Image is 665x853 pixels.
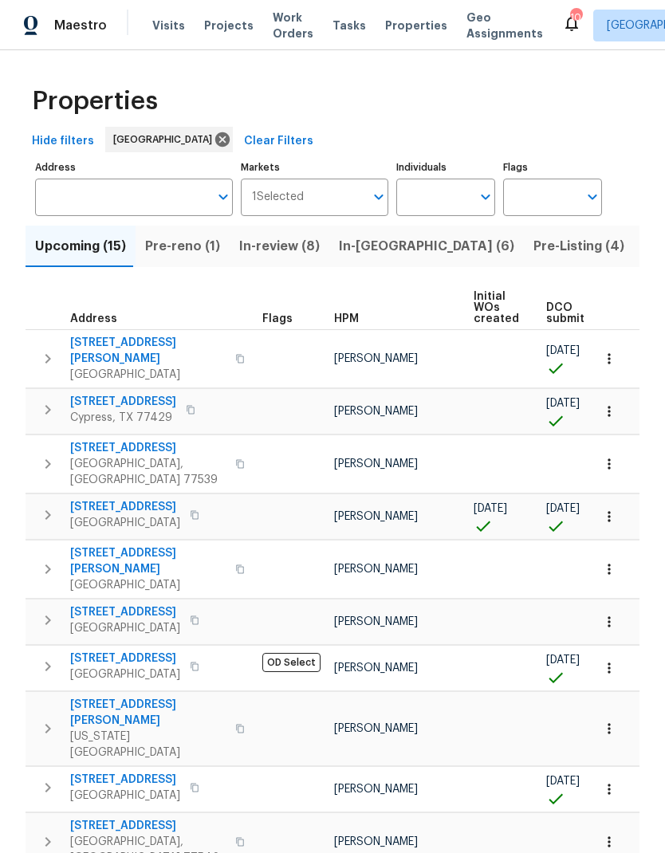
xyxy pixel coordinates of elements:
[474,291,519,324] span: Initial WOs created
[503,163,602,172] label: Flags
[70,440,226,456] span: [STREET_ADDRESS]
[334,313,359,324] span: HPM
[70,313,117,324] span: Address
[262,313,293,324] span: Flags
[70,456,226,488] span: [GEOGRAPHIC_DATA], [GEOGRAPHIC_DATA] 77539
[368,186,390,208] button: Open
[70,788,180,804] span: [GEOGRAPHIC_DATA]
[332,20,366,31] span: Tasks
[239,235,320,257] span: In-review (8)
[262,653,321,672] span: OD Select
[533,235,624,257] span: Pre-Listing (4)
[546,345,580,356] span: [DATE]
[70,818,226,834] span: [STREET_ADDRESS]
[474,186,497,208] button: Open
[70,620,180,636] span: [GEOGRAPHIC_DATA]
[152,18,185,33] span: Visits
[244,132,313,151] span: Clear Filters
[26,127,100,156] button: Hide filters
[334,511,418,522] span: [PERSON_NAME]
[474,503,507,514] span: [DATE]
[32,93,158,109] span: Properties
[70,394,176,410] span: [STREET_ADDRESS]
[70,410,176,426] span: Cypress, TX 77429
[105,127,233,152] div: [GEOGRAPHIC_DATA]
[35,235,126,257] span: Upcoming (15)
[70,697,226,729] span: [STREET_ADDRESS][PERSON_NAME]
[396,163,495,172] label: Individuals
[32,132,94,151] span: Hide filters
[339,235,514,257] span: In-[GEOGRAPHIC_DATA] (6)
[70,772,180,788] span: [STREET_ADDRESS]
[581,186,604,208] button: Open
[546,503,580,514] span: [DATE]
[70,666,180,682] span: [GEOGRAPHIC_DATA]
[70,577,226,593] span: [GEOGRAPHIC_DATA]
[546,302,604,324] span: DCO submitted
[334,784,418,795] span: [PERSON_NAME]
[252,191,304,204] span: 1 Selected
[334,836,418,847] span: [PERSON_NAME]
[466,10,543,41] span: Geo Assignments
[70,651,180,666] span: [STREET_ADDRESS]
[54,18,107,33] span: Maestro
[238,127,320,156] button: Clear Filters
[334,616,418,627] span: [PERSON_NAME]
[113,132,218,147] span: [GEOGRAPHIC_DATA]
[546,776,580,787] span: [DATE]
[70,515,180,531] span: [GEOGRAPHIC_DATA]
[385,18,447,33] span: Properties
[334,458,418,470] span: [PERSON_NAME]
[70,335,226,367] span: [STREET_ADDRESS][PERSON_NAME]
[70,729,226,761] span: [US_STATE][GEOGRAPHIC_DATA]
[35,163,233,172] label: Address
[241,163,389,172] label: Markets
[204,18,254,33] span: Projects
[334,406,418,417] span: [PERSON_NAME]
[70,545,226,577] span: [STREET_ADDRESS][PERSON_NAME]
[334,353,418,364] span: [PERSON_NAME]
[570,10,581,26] div: 10
[212,186,234,208] button: Open
[273,10,313,41] span: Work Orders
[546,398,580,409] span: [DATE]
[70,367,226,383] span: [GEOGRAPHIC_DATA]
[334,662,418,674] span: [PERSON_NAME]
[70,604,180,620] span: [STREET_ADDRESS]
[334,723,418,734] span: [PERSON_NAME]
[145,235,220,257] span: Pre-reno (1)
[334,564,418,575] span: [PERSON_NAME]
[546,654,580,666] span: [DATE]
[70,499,180,515] span: [STREET_ADDRESS]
